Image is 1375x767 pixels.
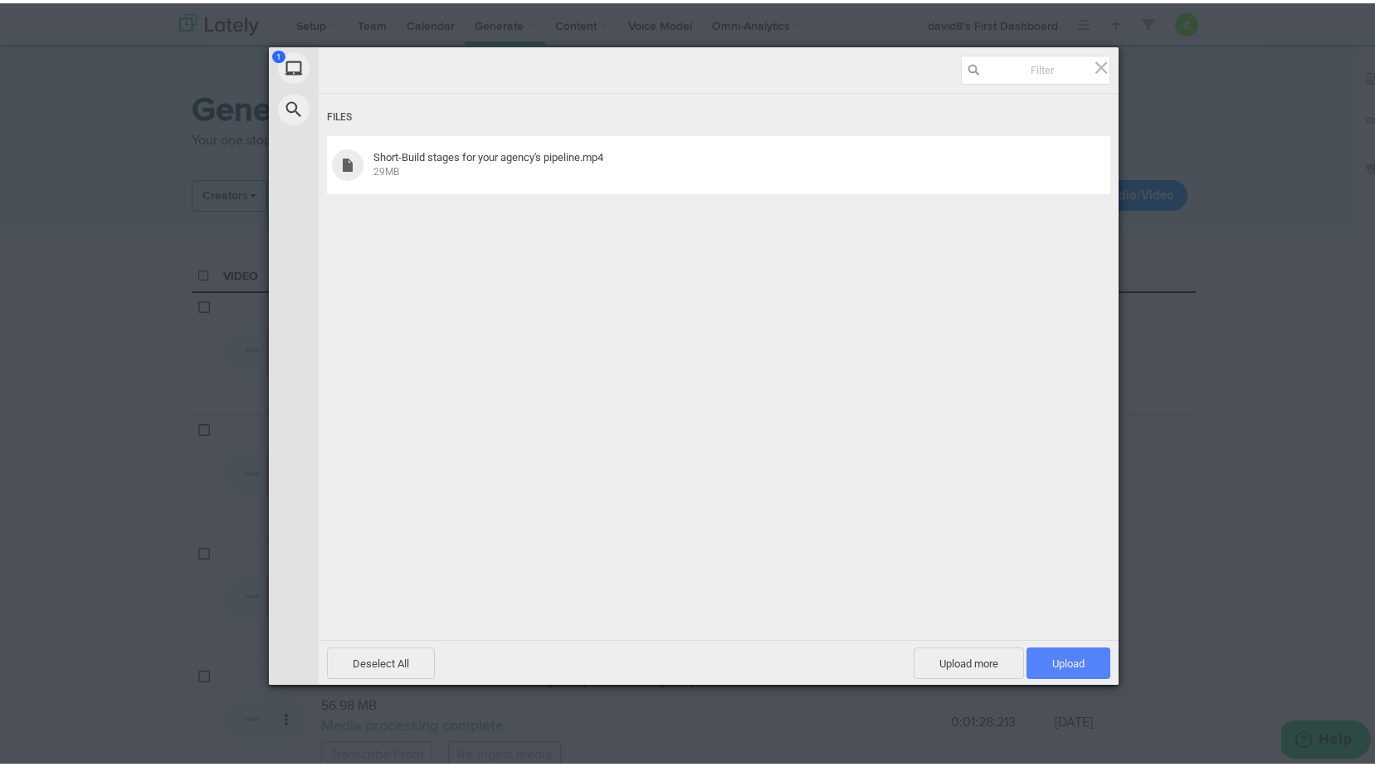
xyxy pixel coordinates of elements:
div: Web Search [269,85,468,127]
input: Filter [961,52,1110,81]
span: Upload [1052,654,1085,667]
div: Files [327,99,1110,129]
div: Short-Build stages for your agency's pipeline.mp4 [368,148,1089,175]
span: 1 [272,47,285,60]
span: Deselect All [327,644,435,676]
span: 29MB [373,163,399,174]
span: Click here or hit ESC to close picker [1092,55,1110,73]
span: Help [37,12,71,27]
span: Upload [1026,644,1110,676]
span: Short-Build stages for your agency's pipeline.mp4 [373,148,603,160]
div: My Device [269,44,468,85]
span: Upload more [914,644,1024,676]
